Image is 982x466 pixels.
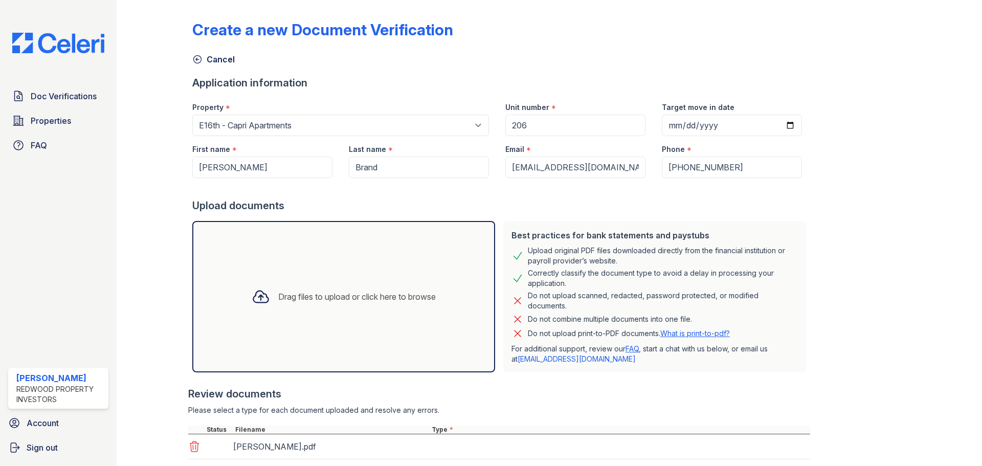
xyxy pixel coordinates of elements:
div: Please select a type for each document uploaded and resolve any errors. [188,405,810,415]
div: Drag files to upload or click here to browse [278,291,436,303]
span: Account [27,417,59,429]
span: Properties [31,115,71,127]
div: Do not combine multiple documents into one file. [528,313,692,325]
div: Do not upload scanned, redacted, password protected, or modified documents. [528,291,798,311]
p: Do not upload print-to-PDF documents. [528,328,730,339]
div: Filename [233,426,430,434]
a: Sign out [4,437,113,458]
div: [PERSON_NAME] [16,372,104,384]
a: Properties [8,110,108,131]
label: First name [192,144,230,154]
a: What is print-to-pdf? [660,329,730,338]
a: FAQ [626,344,639,353]
p: For additional support, review our , start a chat with us below, or email us at [511,344,798,364]
span: Sign out [27,441,58,454]
span: FAQ [31,139,47,151]
div: Review documents [188,387,810,401]
div: Type [430,426,810,434]
a: Doc Verifications [8,86,108,106]
div: [PERSON_NAME].pdf [233,438,426,455]
label: Unit number [505,102,549,113]
div: Redwood Property Investors [16,384,104,405]
label: Property [192,102,224,113]
a: Account [4,413,113,433]
div: Create a new Document Verification [192,20,453,39]
a: [EMAIL_ADDRESS][DOMAIN_NAME] [518,354,636,363]
a: FAQ [8,135,108,156]
div: Status [205,426,233,434]
div: Application information [192,76,810,90]
div: Upload documents [192,198,810,213]
span: Doc Verifications [31,90,97,102]
label: Email [505,144,524,154]
label: Last name [349,144,386,154]
div: Correctly classify the document type to avoid a delay in processing your application. [528,268,798,289]
div: Best practices for bank statements and paystubs [511,229,798,241]
label: Target move in date [662,102,734,113]
label: Phone [662,144,685,154]
a: Cancel [192,53,235,65]
div: Upload original PDF files downloaded directly from the financial institution or payroll provider’... [528,246,798,266]
img: CE_Logo_Blue-a8612792a0a2168367f1c8372b55b34899dd931a85d93a1a3d3e32e68fde9ad4.png [4,33,113,53]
